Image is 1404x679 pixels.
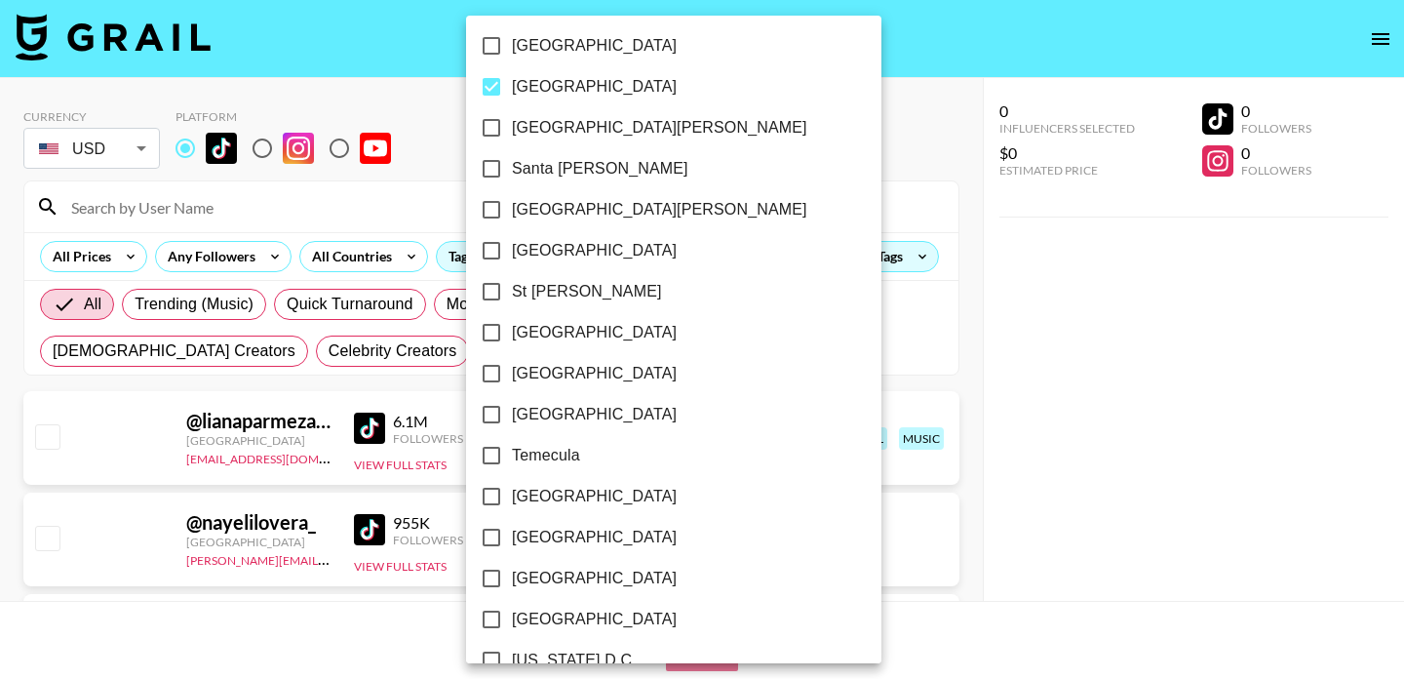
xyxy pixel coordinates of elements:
span: [GEOGRAPHIC_DATA][PERSON_NAME] [512,116,807,140]
span: Santa [PERSON_NAME] [512,157,688,180]
span: [GEOGRAPHIC_DATA] [512,608,677,631]
span: Temecula [512,444,580,467]
span: [GEOGRAPHIC_DATA] [512,526,677,549]
span: [GEOGRAPHIC_DATA] [512,321,677,344]
span: [GEOGRAPHIC_DATA] [512,567,677,590]
span: [GEOGRAPHIC_DATA][PERSON_NAME] [512,198,807,221]
span: [GEOGRAPHIC_DATA] [512,75,677,99]
span: [GEOGRAPHIC_DATA] [512,403,677,426]
span: [GEOGRAPHIC_DATA] [512,239,677,262]
span: [US_STATE] D.C. [512,649,637,672]
span: St [PERSON_NAME] [512,280,662,303]
span: [GEOGRAPHIC_DATA] [512,362,677,385]
span: [GEOGRAPHIC_DATA] [512,485,677,508]
span: [GEOGRAPHIC_DATA] [512,34,677,58]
